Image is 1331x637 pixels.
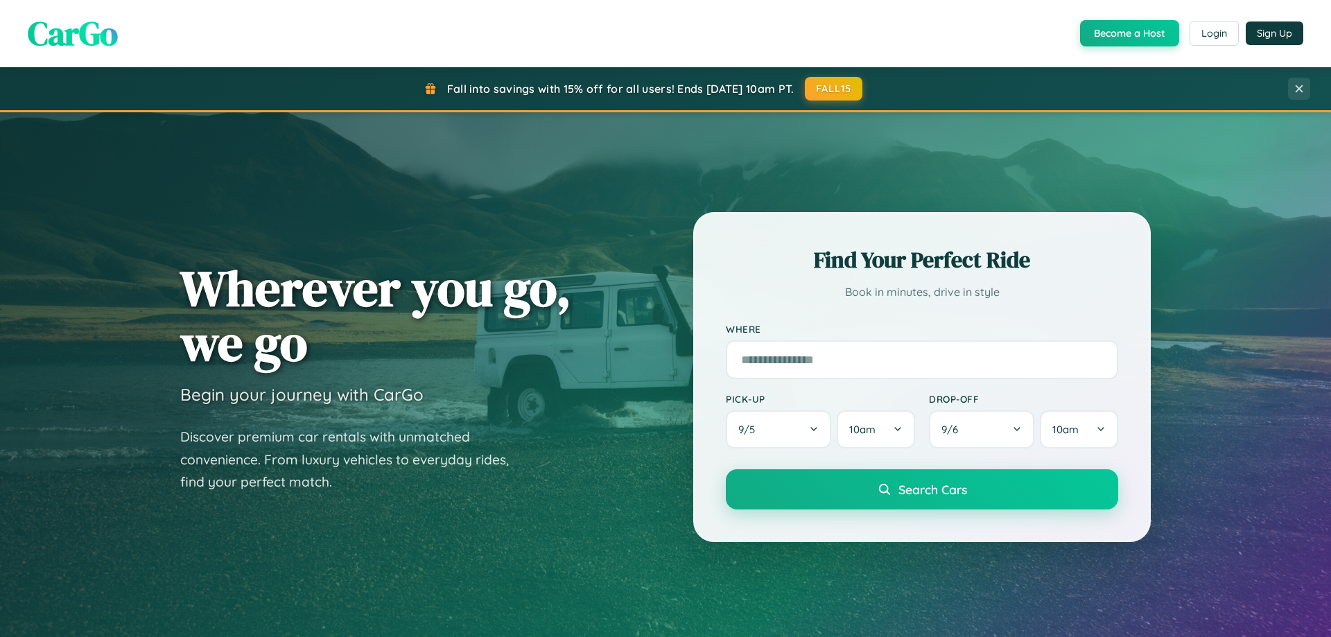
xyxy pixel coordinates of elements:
[726,393,915,405] label: Pick-up
[28,10,118,56] span: CarGo
[180,261,571,370] h1: Wherever you go, we go
[738,423,762,436] span: 9 / 5
[180,384,424,405] h3: Begin your journey with CarGo
[1040,410,1118,448] button: 10am
[726,469,1118,509] button: Search Cars
[726,282,1118,302] p: Book in minutes, drive in style
[1052,423,1079,436] span: 10am
[447,82,794,96] span: Fall into savings with 15% off for all users! Ends [DATE] 10am PT.
[929,410,1034,448] button: 9/6
[849,423,876,436] span: 10am
[941,423,965,436] span: 9 / 6
[837,410,915,448] button: 10am
[929,393,1118,405] label: Drop-off
[898,482,967,497] span: Search Cars
[726,245,1118,275] h2: Find Your Perfect Ride
[805,77,863,101] button: FALL15
[1080,20,1179,46] button: Become a Host
[180,426,527,494] p: Discover premium car rentals with unmatched convenience. From luxury vehicles to everyday rides, ...
[1246,21,1303,45] button: Sign Up
[726,323,1118,335] label: Where
[726,410,831,448] button: 9/5
[1190,21,1239,46] button: Login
